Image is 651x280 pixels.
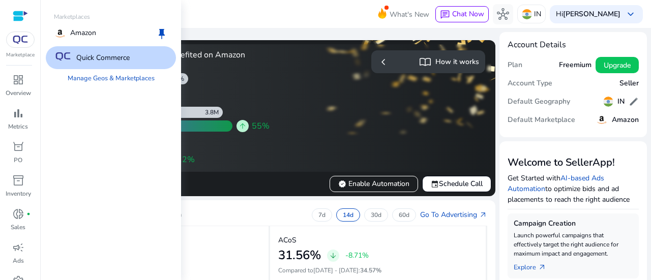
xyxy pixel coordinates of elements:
span: campaign [12,241,24,254]
p: Inventory [6,189,31,198]
h5: Seller [619,79,639,88]
h5: How it works [435,58,479,67]
p: Ads [13,256,24,265]
p: 7d [318,211,325,219]
span: edit [629,97,639,107]
p: Hi [556,11,620,18]
button: Upgrade [596,57,639,73]
p: Quick Commerce [76,52,130,63]
h2: 31.56% [278,248,321,263]
span: inventory_2 [12,174,24,186]
span: bar_chart [12,107,24,119]
p: -8.71% [345,252,369,259]
span: verified [338,180,346,188]
h5: Default Marketplace [508,116,575,125]
button: chatChat Now [435,6,489,22]
span: chat [440,10,450,20]
p: ACoS [278,235,297,245]
span: arrow_downward [329,252,337,260]
span: dashboard [12,74,24,86]
span: arrow_outward [538,263,546,271]
p: Metrics [8,122,28,131]
h3: Welcome to SellerApp! [508,157,639,169]
p: Compared to : [278,266,478,275]
button: eventSchedule Call [422,176,491,192]
span: keyboard_arrow_down [625,8,637,20]
img: QC-logo.svg [11,36,29,44]
p: 30d [371,211,381,219]
p: Get Started with to optimize bids and ad placements to reach the right audience [508,173,639,205]
p: Launch powerful campaigns that effectively target the right audience for maximum impact and engag... [514,231,633,258]
h5: Default Geography [508,98,570,106]
span: donut_small [12,208,24,220]
h5: Account Type [508,79,552,88]
span: event [431,180,439,188]
a: Manage Geos & Marketplaces [60,69,163,87]
span: Upgrade [604,60,631,71]
span: 22% [177,153,195,166]
img: in.svg [603,97,613,107]
img: QC-logo.svg [54,52,72,60]
h4: Account Details [508,40,639,50]
button: verifiedEnable Automation [330,176,418,192]
span: 55% [252,120,270,132]
span: arrow_outward [479,211,487,219]
span: [DATE] - [DATE] [313,266,359,274]
span: Enable Automation [338,178,409,189]
button: hub [493,4,513,24]
h5: Freemium [559,61,591,70]
p: Marketplace [6,51,35,59]
p: Sales [11,223,25,232]
span: Chat Now [452,9,484,19]
h5: IN [617,98,625,106]
img: amazon.svg [54,27,66,40]
a: Go To Advertisingarrow_outward [420,209,487,220]
img: amazon.svg [596,114,608,126]
a: Explorearrow_outward [514,258,554,272]
img: in.svg [522,9,532,19]
span: import_contacts [419,56,431,68]
span: fiber_manual_record [26,212,31,216]
h5: Campaign Creation [514,220,633,228]
span: What's New [390,6,429,23]
span: Schedule Call [431,178,483,189]
p: PO [14,155,22,165]
span: keep [156,27,168,40]
a: AI-based Ads Automation [508,173,604,194]
h5: Plan [508,61,522,70]
p: 14d [343,211,353,219]
b: [PERSON_NAME] [563,9,620,19]
p: Overview [6,88,31,98]
span: chevron_left [377,56,390,68]
p: Amazon [70,27,96,40]
h5: Amazon [612,116,639,125]
div: 3.8M [205,108,223,116]
span: 34.57% [360,266,381,274]
span: hub [497,8,509,20]
p: 60d [399,211,409,219]
p: IN [534,5,541,23]
span: arrow_upward [239,122,247,130]
p: Marketplaces [46,12,176,21]
span: orders [12,141,24,153]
